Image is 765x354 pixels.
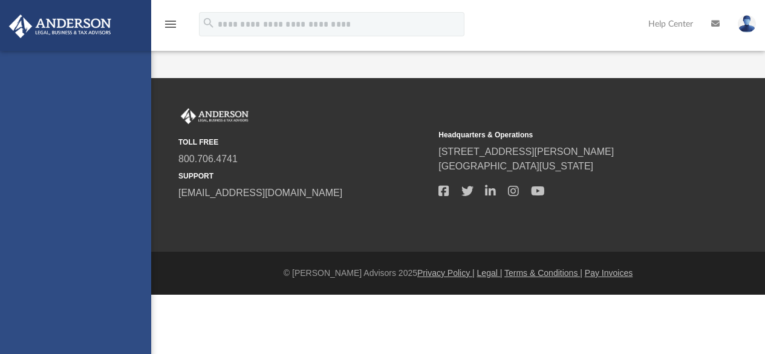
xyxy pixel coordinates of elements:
[438,146,614,157] a: [STREET_ADDRESS][PERSON_NAME]
[163,23,178,31] a: menu
[477,268,503,278] a: Legal |
[504,268,582,278] a: Terms & Conditions |
[178,171,430,182] small: SUPPORT
[417,268,475,278] a: Privacy Policy |
[438,161,593,171] a: [GEOGRAPHIC_DATA][US_STATE]
[151,267,765,280] div: © [PERSON_NAME] Advisors 2025
[178,154,238,164] a: 800.706.4741
[438,129,690,140] small: Headquarters & Operations
[5,15,115,38] img: Anderson Advisors Platinum Portal
[585,268,633,278] a: Pay Invoices
[178,108,251,124] img: Anderson Advisors Platinum Portal
[178,137,430,148] small: TOLL FREE
[178,188,342,198] a: [EMAIL_ADDRESS][DOMAIN_NAME]
[163,17,178,31] i: menu
[738,15,756,33] img: User Pic
[202,16,215,30] i: search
